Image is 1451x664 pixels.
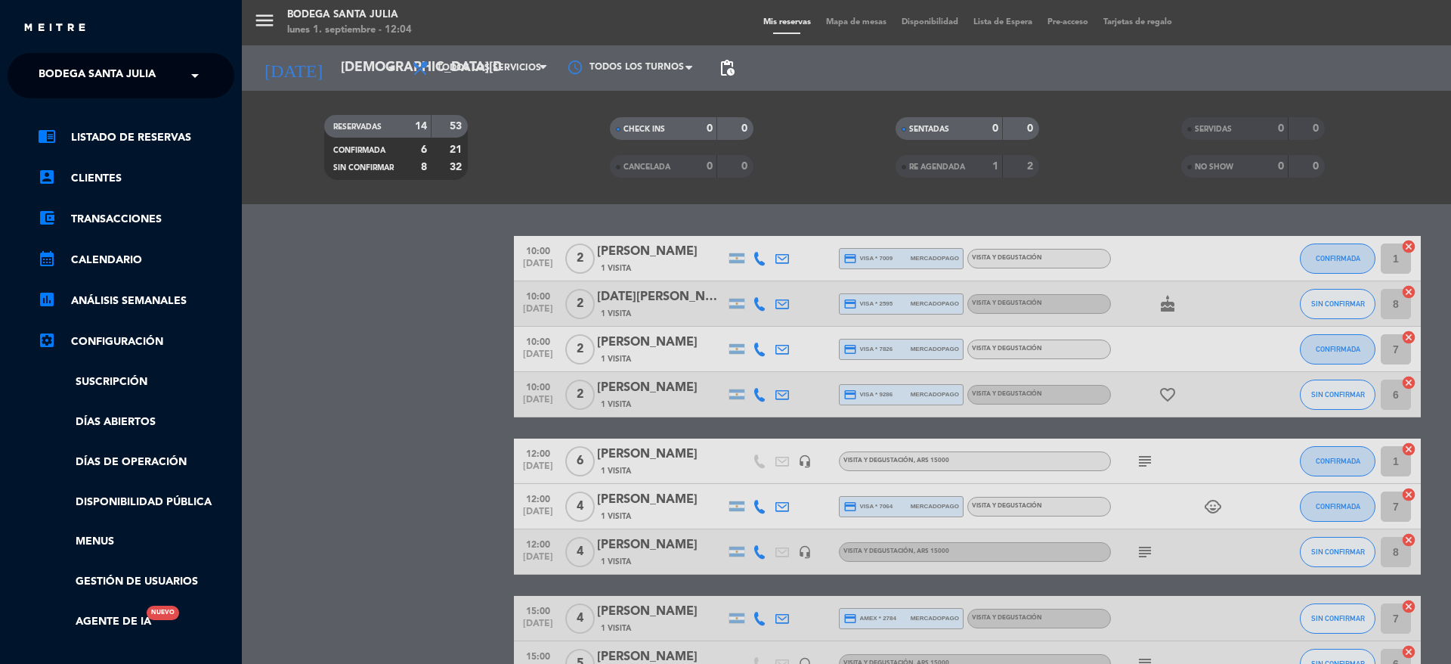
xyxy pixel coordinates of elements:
[38,250,56,268] i: calendar_month
[38,251,234,269] a: calendar_monthCalendario
[38,494,234,511] a: Disponibilidad pública
[718,59,736,77] span: pending_actions
[38,290,56,309] i: assessment
[147,606,179,620] div: Nuevo
[38,168,56,186] i: account_box
[38,127,56,145] i: chrome_reader_mode
[38,533,234,551] a: Menus
[38,374,234,391] a: Suscripción
[38,454,234,471] a: Días de Operación
[38,169,234,188] a: account_boxClientes
[39,60,156,92] span: Bodega Santa Julia
[38,331,56,349] i: settings_applications
[38,414,234,431] a: Días abiertos
[38,333,234,351] a: Configuración
[38,129,234,147] a: chrome_reader_modeListado de Reservas
[38,209,56,227] i: account_balance_wallet
[38,613,151,631] a: Agente de IANuevo
[23,23,87,34] img: MEITRE
[38,573,234,591] a: Gestión de usuarios
[38,210,234,228] a: account_balance_walletTransacciones
[38,292,234,310] a: assessmentANÁLISIS SEMANALES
